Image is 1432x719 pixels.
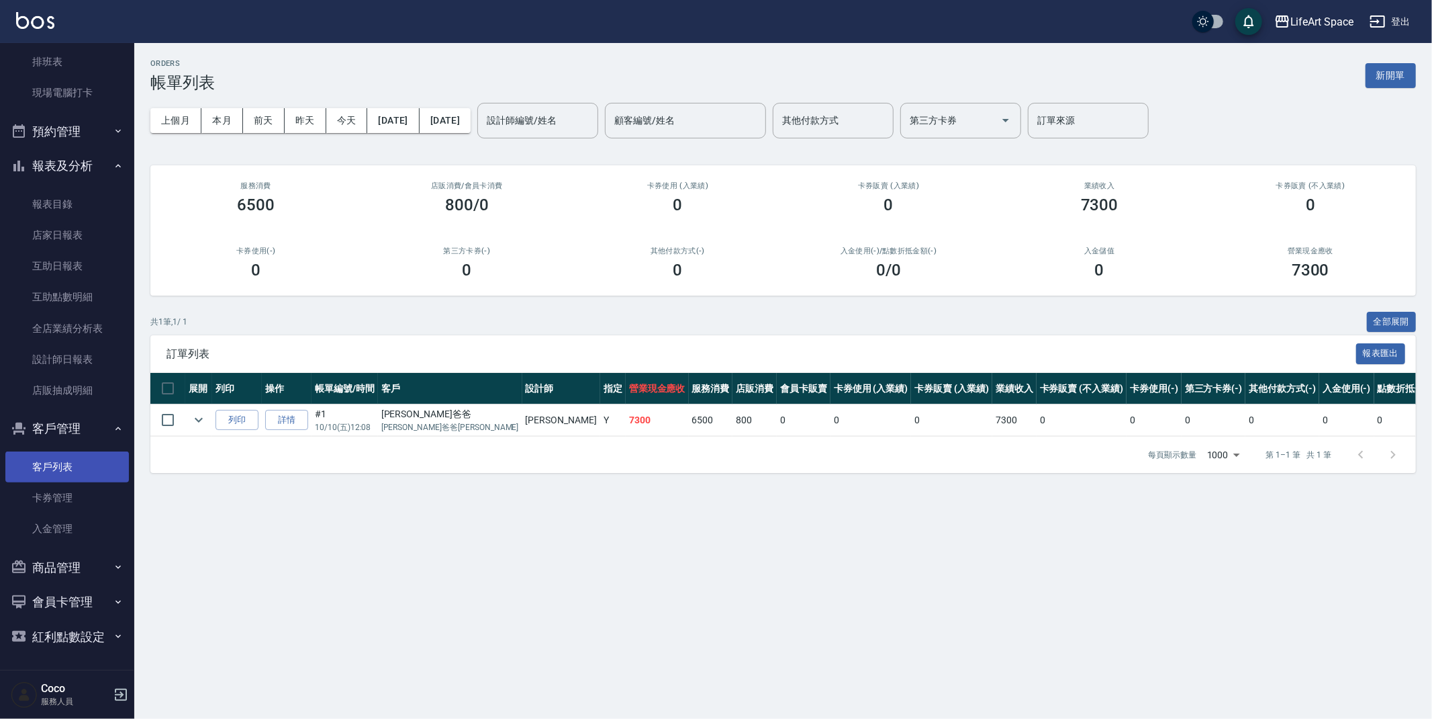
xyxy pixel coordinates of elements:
td: 0 [830,405,912,436]
th: 卡券販賣 (入業績) [911,373,992,405]
h3: 服務消費 [166,181,345,190]
button: 今天 [326,108,368,133]
h3: 0 [673,196,682,214]
th: 列印 [212,373,262,405]
h3: 0 /0 [876,261,901,280]
td: Y [600,405,626,436]
p: 服務人員 [41,695,109,708]
button: 上個月 [150,108,201,133]
th: 入金使用(-) [1319,373,1374,405]
a: 客戶列表 [5,452,129,482]
a: 全店業績分析表 [5,313,129,344]
th: 店販消費 [732,373,777,405]
p: 每頁顯示數量 [1148,449,1196,461]
th: 其他付款方式(-) [1245,373,1319,405]
th: 指定 [600,373,626,405]
th: 卡券使用 (入業績) [830,373,912,405]
button: LifeArt Space [1269,8,1359,36]
button: 會員卡管理 [5,585,129,620]
h2: 入金儲值 [1010,247,1189,255]
button: 預約管理 [5,114,129,149]
img: Person [11,681,38,708]
h2: 營業現金應收 [1221,247,1400,255]
th: 第三方卡券(-) [1182,373,1246,405]
td: 800 [732,405,777,436]
td: 0 [1319,405,1374,436]
h3: 7300 [1292,261,1329,280]
td: 0 [1182,405,1246,436]
button: [DATE] [420,108,471,133]
td: 0 [1245,405,1319,436]
td: 6500 [689,405,733,436]
button: 紅利點數設定 [5,620,129,654]
a: 卡券管理 [5,482,129,513]
h3: 0 [1306,196,1315,214]
a: 報表目錄 [5,189,129,220]
td: 7300 [626,405,689,436]
td: [PERSON_NAME] [522,405,600,436]
th: 帳單編號/時間 [312,373,378,405]
a: 店販抽成明細 [5,375,129,406]
button: 列印 [216,410,258,431]
button: 全部展開 [1367,312,1417,333]
th: 卡券販賣 (不入業績) [1037,373,1127,405]
h2: 店販消費 /會員卡消費 [377,181,556,190]
h3: 0 [251,261,260,280]
h3: 0 [673,261,682,280]
button: save [1235,8,1262,35]
button: 新開單 [1366,63,1416,88]
h3: 0 [1095,261,1104,280]
h2: 第三方卡券(-) [377,247,556,255]
a: 現場電腦打卡 [5,77,129,108]
th: 客戶 [378,373,522,405]
a: 店家日報表 [5,220,129,251]
button: [DATE] [367,108,419,133]
td: 0 [911,405,992,436]
a: 詳情 [265,410,308,431]
button: 昨天 [285,108,326,133]
a: 報表匯出 [1356,347,1406,359]
a: 入金管理 [5,513,129,544]
td: 0 [1037,405,1127,436]
h2: ORDERS [150,59,215,68]
h2: 業績收入 [1010,181,1189,190]
p: 10/10 (五) 12:08 [315,421,375,433]
h5: Coco [41,682,109,695]
h3: 帳單列表 [150,73,215,92]
button: 報表匯出 [1356,343,1406,364]
h2: 其他付款方式(-) [588,247,767,255]
div: 1000 [1202,437,1245,473]
h2: 卡券販賣 (不入業績) [1221,181,1400,190]
h3: 0 [884,196,894,214]
button: 客戶管理 [5,411,129,446]
h2: 卡券販賣 (入業績) [799,181,977,190]
h3: 6500 [237,196,275,214]
p: 第 1–1 筆 共 1 筆 [1266,449,1331,461]
th: 服務消費 [689,373,733,405]
th: 設計師 [522,373,600,405]
td: #1 [312,405,378,436]
h2: 卡券使用 (入業績) [588,181,767,190]
button: 本月 [201,108,243,133]
th: 操作 [262,373,312,405]
span: 訂單列表 [166,347,1356,361]
div: [PERSON_NAME]爸爸 [381,407,519,421]
a: 排班表 [5,46,129,77]
td: 0 [1127,405,1182,436]
td: 0 [777,405,830,436]
h3: 800/0 [445,196,489,214]
p: 共 1 筆, 1 / 1 [150,316,187,328]
button: 登出 [1364,9,1416,34]
button: 前天 [243,108,285,133]
button: Open [995,110,1016,131]
a: 設計師日報表 [5,344,129,375]
th: 卡券使用(-) [1127,373,1182,405]
a: 新開單 [1366,69,1416,81]
button: 報表及分析 [5,149,129,183]
img: Logo [16,12,54,29]
th: 營業現金應收 [626,373,689,405]
th: 會員卡販賣 [777,373,830,405]
h3: 0 [462,261,471,280]
a: 互助日報表 [5,251,129,282]
a: 互助點數明細 [5,282,129,312]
